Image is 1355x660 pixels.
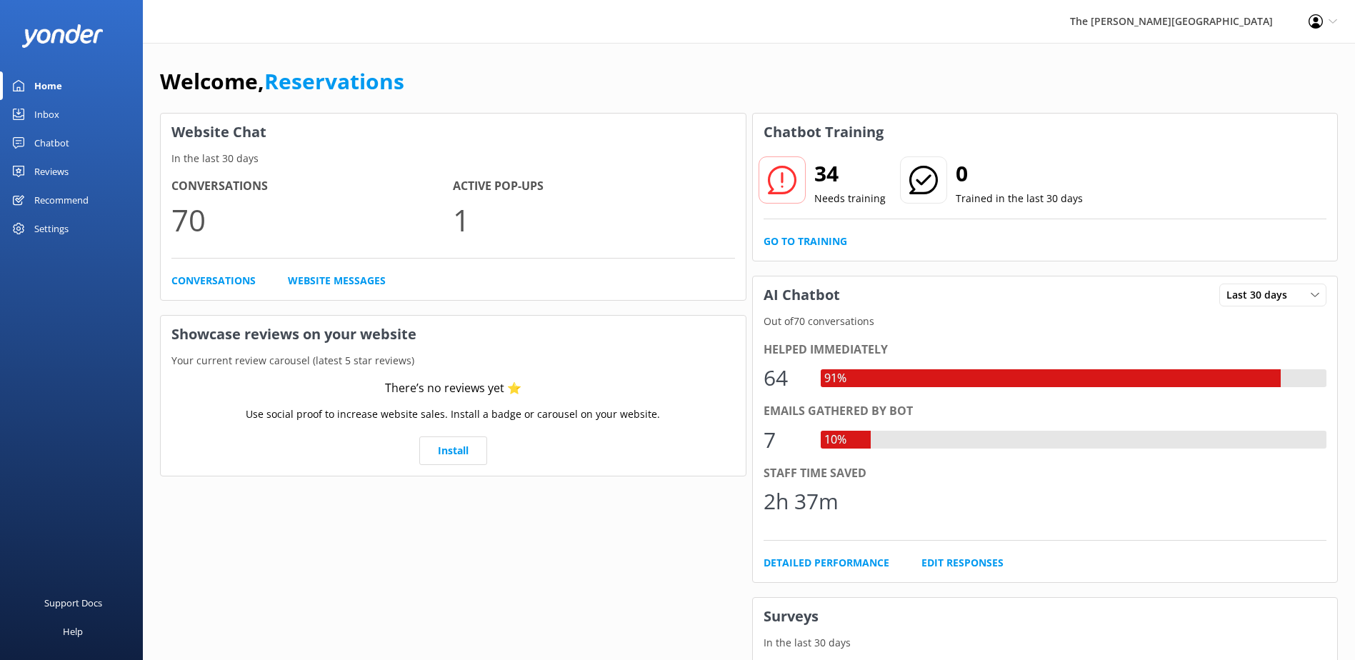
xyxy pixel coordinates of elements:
h4: Conversations [171,177,453,196]
a: Edit Responses [921,555,1004,571]
div: Chatbot [34,129,69,157]
p: Trained in the last 30 days [956,191,1083,206]
p: In the last 30 days [161,151,746,166]
p: Needs training [814,191,886,206]
p: In the last 30 days [753,635,1338,651]
div: Settings [34,214,69,243]
a: Conversations [171,273,256,289]
h3: Showcase reviews on your website [161,316,746,353]
img: yonder-white-logo.png [21,24,104,48]
a: Install [419,436,487,465]
p: Your current review carousel (latest 5 star reviews) [161,353,746,369]
h3: AI Chatbot [753,276,851,314]
div: Helped immediately [764,341,1327,359]
h2: 34 [814,156,886,191]
div: Support Docs [44,589,102,617]
div: 10% [821,431,850,449]
h4: Active Pop-ups [453,177,734,196]
div: 64 [764,361,806,395]
span: Last 30 days [1226,287,1296,303]
p: Out of 70 conversations [753,314,1338,329]
p: Use social proof to increase website sales. Install a badge or carousel on your website. [246,406,660,422]
div: Staff time saved [764,464,1327,483]
a: Detailed Performance [764,555,889,571]
h3: Chatbot Training [753,114,894,151]
a: Go to Training [764,234,847,249]
div: 7 [764,423,806,457]
a: Website Messages [288,273,386,289]
a: Reservations [264,66,404,96]
div: Help [63,617,83,646]
h3: Surveys [753,598,1338,635]
p: 70 [171,196,453,244]
div: Emails gathered by bot [764,402,1327,421]
div: There’s no reviews yet ⭐ [385,379,521,398]
h3: Website Chat [161,114,746,151]
div: Home [34,71,62,100]
div: 91% [821,369,850,388]
p: 1 [453,196,734,244]
div: Inbox [34,100,59,129]
h1: Welcome, [160,64,404,99]
div: Recommend [34,186,89,214]
div: 2h 37m [764,484,839,519]
div: Reviews [34,157,69,186]
h2: 0 [956,156,1083,191]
